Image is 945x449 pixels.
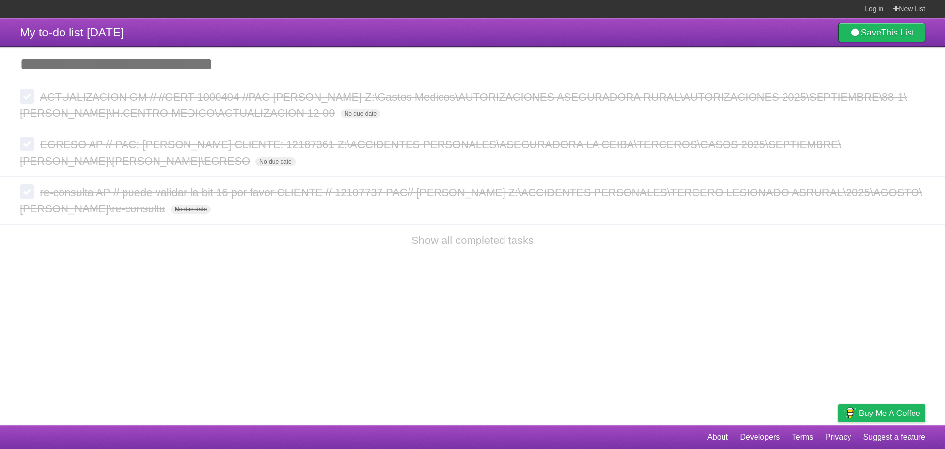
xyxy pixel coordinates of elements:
a: Privacy [825,428,851,447]
a: Buy me a coffee [838,404,925,422]
img: Buy me a coffee [843,405,856,421]
span: Buy me a coffee [859,405,920,422]
a: Developers [740,428,780,447]
b: This List [881,28,914,37]
a: Suggest a feature [863,428,925,447]
label: Done [20,89,34,104]
a: About [707,428,728,447]
span: ACTUALIZACION GM // //CERT 1000404 //PAC [PERSON_NAME] Z:\Gastos Medicos\AUTORIZACIONES ASEGURADO... [20,91,907,119]
span: My to-do list [DATE] [20,26,124,39]
a: Show all completed tasks [411,234,534,246]
span: No due date [171,205,211,214]
label: Done [20,137,34,151]
span: No due date [341,109,380,118]
span: No due date [255,157,295,166]
a: Terms [792,428,814,447]
a: SaveThis List [838,23,925,42]
label: Done [20,184,34,199]
span: re-consulta AP // puede validar la bit 16 por favor CLIENTE // 12107737 PAC// [PERSON_NAME] Z:\AC... [20,186,922,215]
span: EGRESO AP // PAC: [PERSON_NAME] CLIENTE: 12187361 Z:\ACCIDENTES PERSONALES\ASEGURADORA LA CEIBA\T... [20,138,841,167]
